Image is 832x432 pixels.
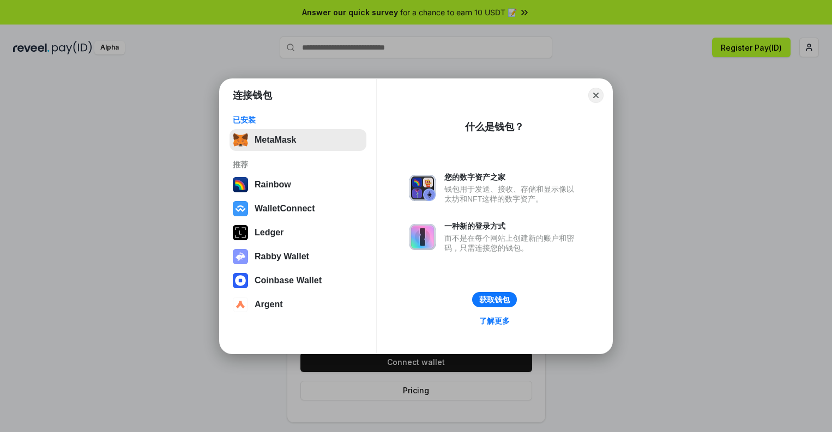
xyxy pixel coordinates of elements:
img: svg+xml,%3Csvg%20width%3D%2228%22%20height%3D%2228%22%20viewBox%3D%220%200%2028%2028%22%20fill%3D... [233,297,248,312]
div: Rabby Wallet [255,252,309,261]
button: Rainbow [230,174,366,196]
div: Coinbase Wallet [255,276,322,285]
div: Ledger [255,228,284,238]
img: svg+xml,%3Csvg%20xmlns%3D%22http%3A%2F%2Fwww.w3.org%2F2000%2Fsvg%22%20fill%3D%22none%22%20viewBox... [409,224,436,250]
img: svg+xml,%3Csvg%20width%3D%22120%22%20height%3D%22120%22%20viewBox%3D%220%200%20120%20120%22%20fil... [233,177,248,192]
div: 一种新的登录方式 [444,221,580,231]
img: svg+xml,%3Csvg%20xmlns%3D%22http%3A%2F%2Fwww.w3.org%2F2000%2Fsvg%22%20fill%3D%22none%22%20viewBox... [233,249,248,264]
button: Ledger [230,222,366,244]
div: 已安装 [233,115,363,125]
div: 您的数字资产之家 [444,172,580,182]
div: MetaMask [255,135,296,145]
div: 了解更多 [479,316,510,326]
button: Rabby Wallet [230,246,366,267]
div: 而不是在每个网站上创建新的账户和密码，只需连接您的钱包。 [444,233,580,253]
img: svg+xml,%3Csvg%20xmlns%3D%22http%3A%2F%2Fwww.w3.org%2F2000%2Fsvg%22%20width%3D%2228%22%20height%3... [233,225,248,240]
a: 了解更多 [473,314,516,328]
button: Coinbase Wallet [230,270,366,291]
div: Rainbow [255,180,291,190]
button: Argent [230,294,366,315]
button: WalletConnect [230,198,366,220]
div: WalletConnect [255,204,315,214]
div: 什么是钱包？ [465,120,524,133]
div: 钱包用于发送、接收、存储和显示像以太坊和NFT这样的数字资产。 [444,184,580,204]
div: 获取钱包 [479,295,510,305]
img: svg+xml,%3Csvg%20fill%3D%22none%22%20height%3D%2233%22%20viewBox%3D%220%200%2035%2033%22%20width%... [233,132,248,148]
div: Argent [255,300,283,309]
button: Close [588,88,604,103]
button: 获取钱包 [472,292,517,307]
div: 推荐 [233,160,363,169]
img: svg+xml,%3Csvg%20width%3D%2228%22%20height%3D%2228%22%20viewBox%3D%220%200%2028%2028%22%20fill%3D... [233,273,248,288]
img: svg+xml,%3Csvg%20width%3D%2228%22%20height%3D%2228%22%20viewBox%3D%220%200%2028%2028%22%20fill%3D... [233,201,248,216]
img: svg+xml,%3Csvg%20xmlns%3D%22http%3A%2F%2Fwww.w3.org%2F2000%2Fsvg%22%20fill%3D%22none%22%20viewBox... [409,175,436,201]
button: MetaMask [230,129,366,151]
h1: 连接钱包 [233,89,272,102]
